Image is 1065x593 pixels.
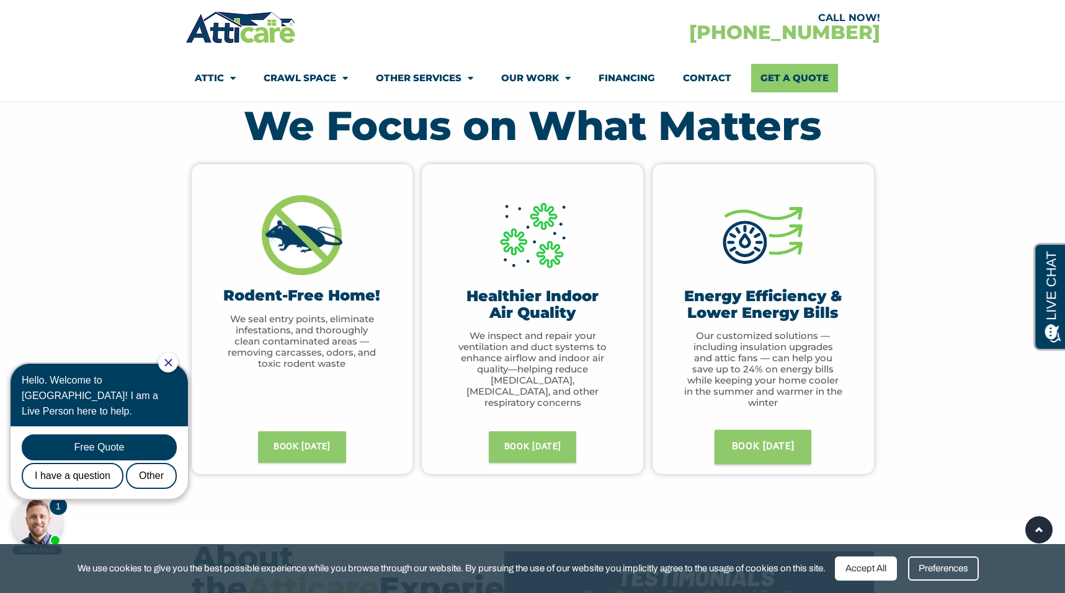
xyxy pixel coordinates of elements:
p: Our customized solutions — including insulation upgrades and attic fans — can help you save up to... [684,330,843,408]
a: BOOK [DATE] [258,431,346,463]
h3: Energy Efficiency & Lower Energy Bills [684,288,843,321]
a: BOOK [DATE] [489,431,577,463]
a: Our Work [501,64,571,92]
div: Accept All [835,556,897,581]
h3: Rodent-Free Home! [223,288,382,304]
span: BOOK [DATE] [274,438,331,456]
h2: We Focus on What Matters [192,105,874,146]
iframe: Chat Invitation [6,351,205,556]
span: We use cookies to give you the best possible experience while you browse through our website. By ... [78,561,826,576]
span: BOOK [DATE] [504,438,561,456]
p: We inspect and repair your ventilation and duct systems to enhance airflow and indoor air quality... [453,330,612,408]
h3: Healthier Indoor Air Quality [453,288,612,321]
div: Preferences [908,556,979,581]
a: Contact [683,64,731,92]
a: Other Services [376,64,473,92]
a: BOOK [DATE] [715,430,811,465]
a: Financing [599,64,655,92]
a: Get A Quote [751,64,838,92]
span: BOOK [DATE] [732,437,795,457]
a: Attic [195,64,236,92]
nav: Menu [195,64,871,92]
a: Crawl Space [264,64,348,92]
div: CALL NOW! [533,13,880,23]
p: We seal entry points, eliminate infestations, and thoroughly clean contaminated areas — removing ... [223,314,382,369]
span: Opens a chat window [30,10,100,25]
